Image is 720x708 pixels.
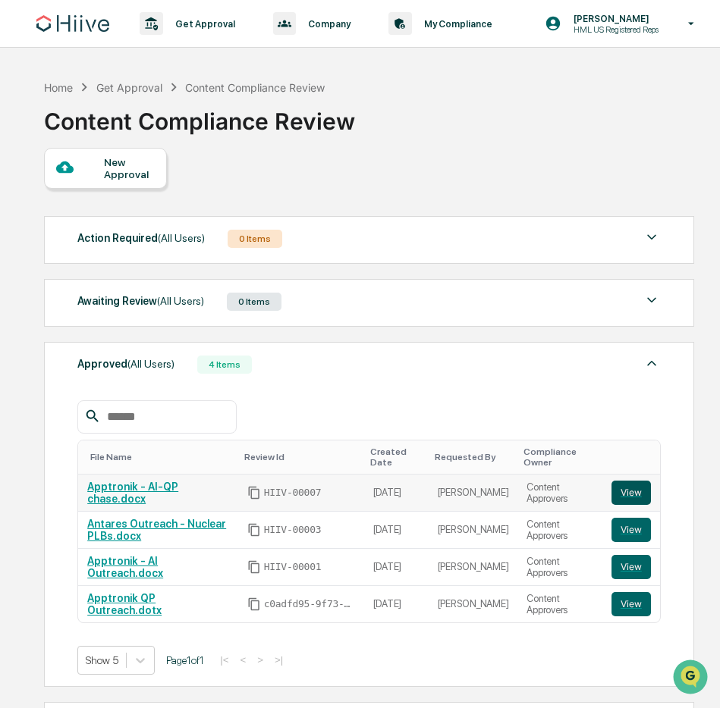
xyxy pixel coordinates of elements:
[364,586,429,622] td: [DATE]
[364,512,429,549] td: [DATE]
[264,487,322,499] span: HIIV-00007
[157,295,204,307] span: (All Users)
[90,452,231,462] div: Toggle SortBy
[215,653,233,666] button: |<
[87,592,162,616] a: Apptronik QP Outreach.dotx
[264,524,322,536] span: HIIV-00003
[517,549,602,586] td: Content Approvers
[247,597,261,611] span: Copy Id
[166,654,204,666] span: Page 1 of 1
[107,256,184,268] a: Powered byPylon
[44,81,73,94] div: Home
[270,653,288,666] button: >|
[370,446,423,468] div: Toggle SortBy
[429,586,518,622] td: [PERSON_NAME]
[9,214,102,241] a: 🔎Data Lookup
[158,232,205,244] span: (All Users)
[523,446,596,468] div: Toggle SortBy
[30,191,98,206] span: Preclearance
[185,81,325,94] div: Content Compliance Review
[612,518,651,542] button: View
[244,452,358,462] div: Toggle SortBy
[9,185,104,212] a: 🖐️Preclearance
[612,555,651,579] button: View
[228,230,282,248] div: 0 Items
[77,354,174,374] div: Approved
[429,475,518,512] td: [PERSON_NAME]
[163,18,243,30] p: Get Approval
[235,653,250,666] button: <
[253,653,268,666] button: >
[30,220,96,235] span: Data Lookup
[517,512,602,549] td: Content Approvers
[104,185,194,212] a: 🗄️Attestations
[15,221,27,233] div: 🔎
[247,523,261,537] span: Copy Id
[561,13,666,24] p: [PERSON_NAME]
[151,257,184,268] span: Pylon
[197,356,252,374] div: 4 Items
[52,116,249,131] div: Start new chat
[435,452,512,462] div: Toggle SortBy
[296,18,358,30] p: Company
[671,658,712,699] iframe: Open customer support
[643,291,661,309] img: caret
[110,193,122,205] div: 🗄️
[247,486,261,500] span: Copy Id
[87,481,178,505] a: Apptronik - AI-QP chase.docx
[36,15,109,32] img: logo
[125,191,188,206] span: Attestations
[104,156,155,180] div: New Approval
[364,475,429,512] td: [DATE]
[643,354,661,372] img: caret
[52,131,192,143] div: We're available if you need us!
[127,358,174,370] span: (All Users)
[517,475,602,512] td: Content Approvers
[429,549,518,586] td: [PERSON_NAME]
[44,96,355,135] div: Content Compliance Review
[612,481,651,505] button: View
[247,560,261,574] span: Copy Id
[15,116,42,143] img: 1746055101610-c473b297-6a78-478c-a979-82029cc54cd1
[258,121,276,139] button: Start new chat
[77,291,204,311] div: Awaiting Review
[612,592,651,616] button: View
[96,81,162,94] div: Get Approval
[412,18,500,30] p: My Compliance
[15,32,276,56] p: How can we help?
[77,228,205,248] div: Action Required
[87,555,163,579] a: Apptronik - AI Outreach.docx
[429,512,518,549] td: [PERSON_NAME]
[87,518,226,542] a: Antares Outreach - Nuclear PLBs.docx
[15,193,27,205] div: 🖐️
[517,586,602,622] td: Content Approvers
[561,24,666,35] p: HML US Registered Reps
[227,293,281,311] div: 0 Items
[264,561,322,573] span: HIIV-00001
[264,598,355,610] span: c0adfd95-9f73-4aa8-a448-163fa0a3f3c7
[643,228,661,246] img: caret
[364,549,429,586] td: [DATE]
[615,452,654,462] div: Toggle SortBy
